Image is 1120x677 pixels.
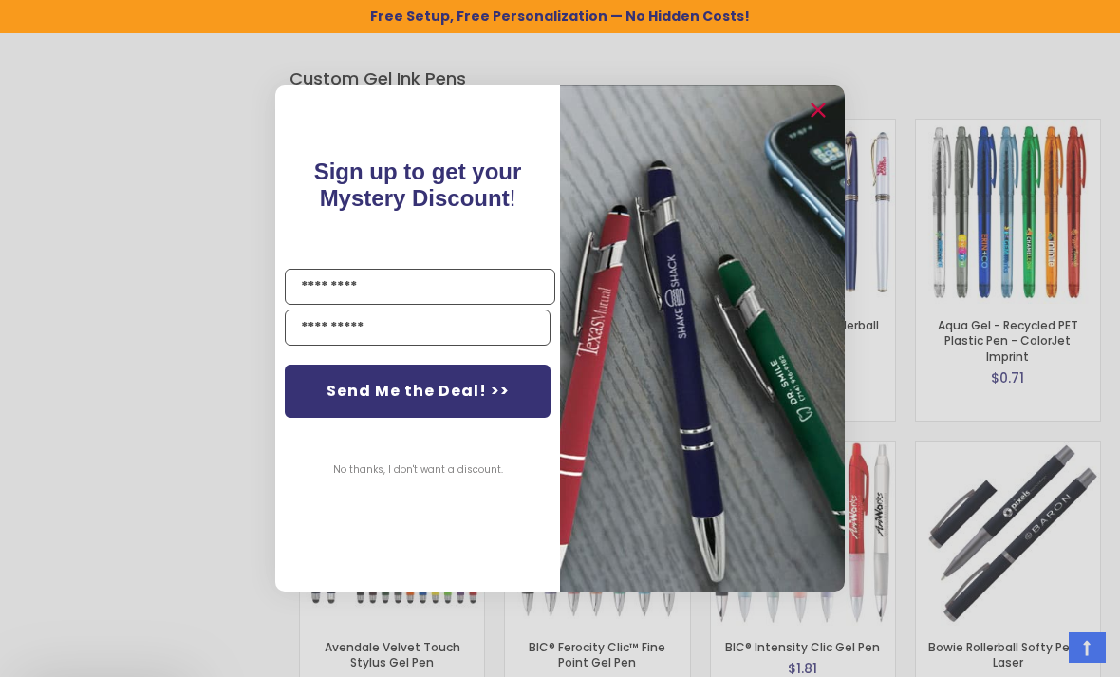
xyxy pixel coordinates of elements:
[314,159,522,211] span: !
[560,85,845,592] img: pop-up-image
[324,446,513,494] button: No thanks, I don't want a discount.
[285,365,551,418] button: Send Me the Deal! >>
[314,159,522,211] span: Sign up to get your Mystery Discount
[803,95,833,125] button: Close dialog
